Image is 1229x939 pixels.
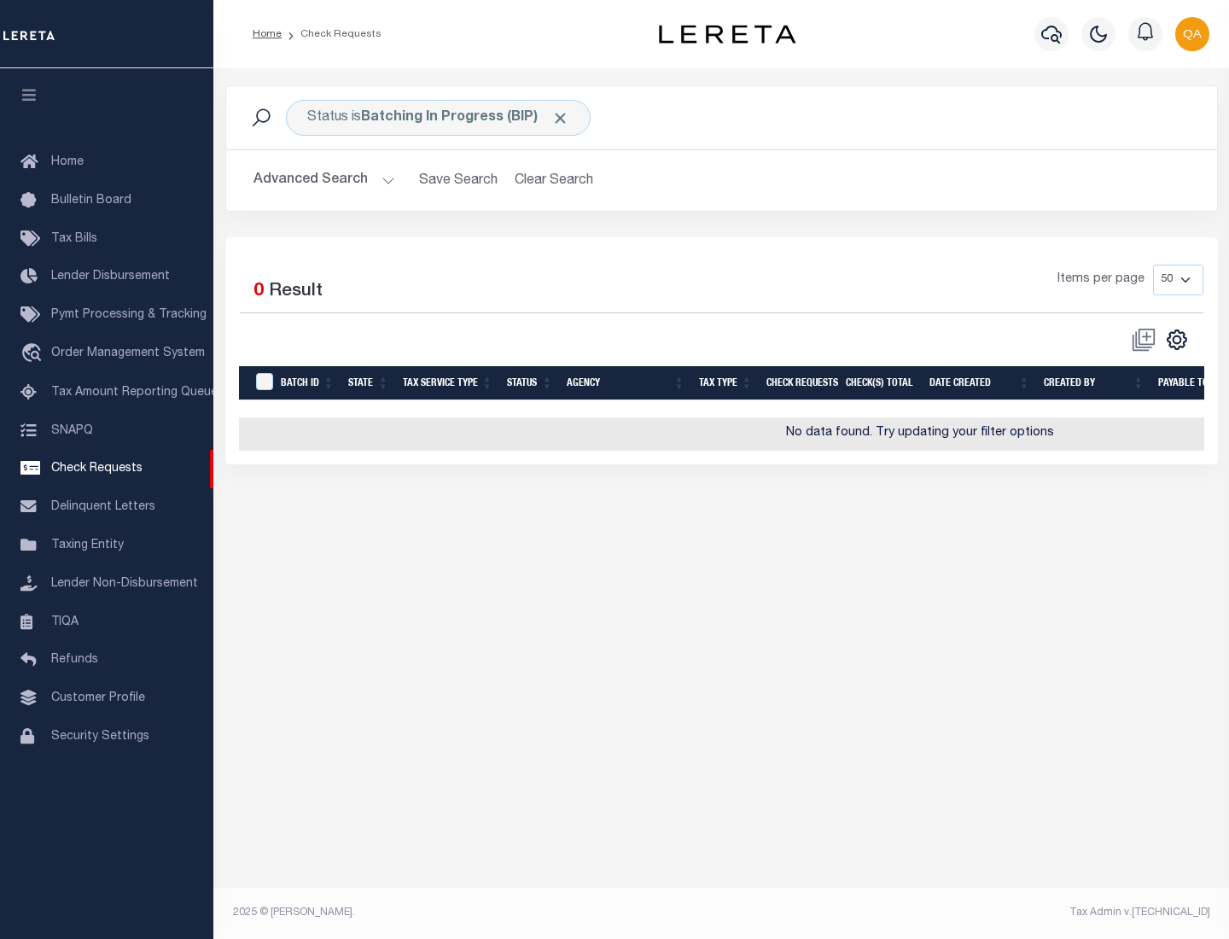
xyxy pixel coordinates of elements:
span: Taxing Entity [51,539,124,551]
i: travel_explore [20,343,48,365]
th: Tax Service Type: activate to sort column ascending [396,366,500,401]
div: Status is [286,100,591,136]
button: Clear Search [508,164,601,197]
a: Home [253,29,282,39]
img: svg+xml;base64,PHN2ZyB4bWxucz0iaHR0cDovL3d3dy53My5vcmcvMjAwMC9zdmciIHBvaW50ZXItZXZlbnRzPSJub25lIi... [1175,17,1209,51]
li: Check Requests [282,26,382,42]
span: Click to Remove [551,109,569,127]
span: Lender Non-Disbursement [51,578,198,590]
th: Status: activate to sort column ascending [500,366,560,401]
div: Tax Admin v.[TECHNICAL_ID] [734,905,1210,920]
th: Agency: activate to sort column ascending [560,366,692,401]
span: Check Requests [51,463,143,475]
span: Order Management System [51,347,205,359]
span: 0 [253,283,264,300]
th: Created By: activate to sort column ascending [1037,366,1151,401]
th: Check(s) Total [839,366,923,401]
span: Pymt Processing & Tracking [51,309,207,321]
span: Tax Bills [51,233,97,245]
th: Check Requests [760,366,839,401]
th: Tax Type: activate to sort column ascending [692,366,760,401]
th: Date Created: activate to sort column ascending [923,366,1037,401]
span: Lender Disbursement [51,271,170,283]
span: Customer Profile [51,692,145,704]
span: Bulletin Board [51,195,131,207]
label: Result [269,278,323,306]
span: Security Settings [51,731,149,743]
span: Items per page [1057,271,1145,289]
span: Refunds [51,654,98,666]
span: TIQA [51,615,79,627]
span: Delinquent Letters [51,501,155,513]
b: Batching In Progress (BIP) [361,111,569,125]
button: Save Search [409,164,508,197]
span: SNAPQ [51,424,93,436]
span: Home [51,156,84,168]
span: Tax Amount Reporting Queue [51,387,218,399]
div: 2025 © [PERSON_NAME]. [220,905,722,920]
th: State: activate to sort column ascending [341,366,396,401]
img: logo-dark.svg [659,25,795,44]
button: Advanced Search [253,164,395,197]
th: Batch Id: activate to sort column ascending [274,366,341,401]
